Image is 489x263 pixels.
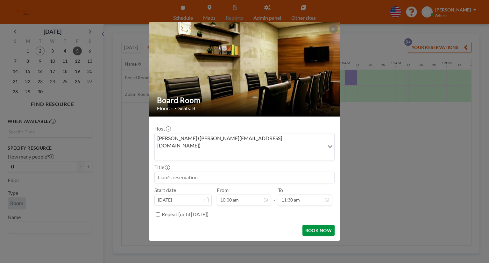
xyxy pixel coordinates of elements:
div: Search for option [155,133,334,160]
span: • [174,106,177,111]
span: [PERSON_NAME] ([PERSON_NAME][EMAIL_ADDRESS][DOMAIN_NAME]) [156,135,323,149]
label: Host [154,125,170,132]
label: Repeat (until [DATE]) [162,211,209,217]
label: From [217,187,229,193]
span: Floor: - [157,105,173,111]
h2: Board Room [157,96,333,105]
label: Title [154,164,169,170]
span: - [273,189,275,203]
label: Start date [154,187,176,193]
button: BOOK NOW [302,225,335,236]
span: Seats: 8 [178,105,195,111]
input: Liam's reservation [155,172,334,183]
label: To [278,187,283,193]
img: 537.jpg [149,6,340,133]
input: Search for option [155,150,324,159]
